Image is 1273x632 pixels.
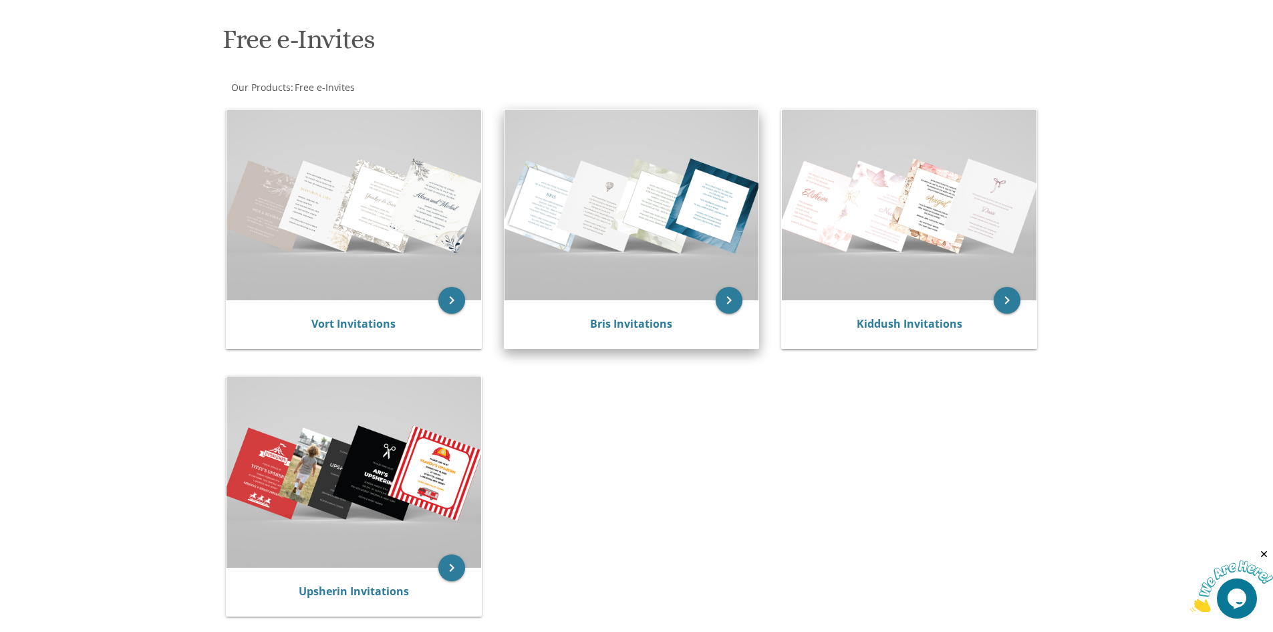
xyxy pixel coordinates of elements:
a: keyboard_arrow_right [994,287,1020,314]
img: Kiddush Invitations [782,110,1036,300]
a: Kiddush Invitations [857,316,962,331]
span: Free e-Invites [295,81,355,94]
img: Bris Invitations [505,110,759,300]
a: Our Products [230,81,291,94]
img: Vort Invitations [227,110,481,300]
a: keyboard_arrow_right [716,287,742,314]
a: Upsherin Invitations [299,584,409,599]
a: Free e-Invites [293,81,355,94]
h1: Free e-Invites [223,25,768,64]
img: Upsherin Invitations [227,377,481,567]
a: keyboard_arrow_right [438,287,465,314]
a: Vort Invitations [311,316,396,331]
div: : [220,81,637,94]
a: keyboard_arrow_right [438,554,465,581]
iframe: chat widget [1190,548,1273,612]
a: Bris Invitations [590,316,672,331]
